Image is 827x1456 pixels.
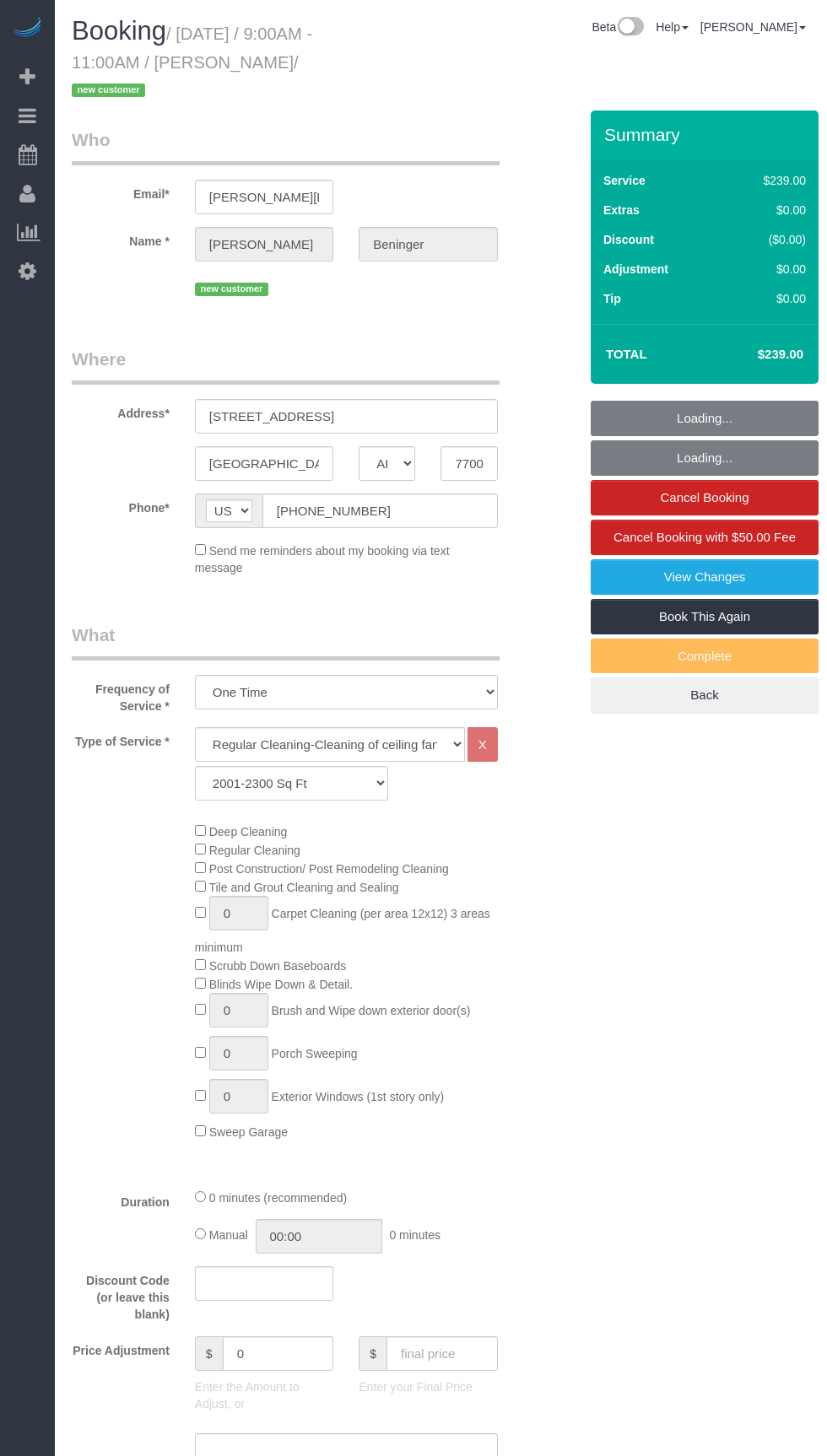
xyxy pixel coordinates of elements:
[359,1378,497,1395] p: Enter your Final Price
[72,347,500,385] legend: Where
[727,172,806,189] div: $239.00
[209,825,288,839] span: Deep Cleaning
[613,530,796,544] span: Cancel Booking with $50.00 Fee
[72,84,145,97] span: new customer
[209,862,449,876] span: Post Construction/ Post Remodeling Cleaning
[727,261,806,278] div: $0.00
[59,227,182,250] label: Name *
[195,907,490,954] span: Carpet Cleaning (per area 12x12) 3 areas minimum
[209,978,353,991] span: Blinds Wipe Down & Detail.
[59,675,182,715] label: Frequency of Service *
[386,1336,498,1371] input: final price
[603,202,640,218] label: Extras
[262,493,498,528] input: Phone*
[441,446,497,481] input: Zip Code*
[72,24,312,100] small: / [DATE] / 9:00AM - 11:00AM / [PERSON_NAME]
[700,20,806,34] a: [PERSON_NAME]
[209,959,347,973] span: Scrubb Down Baseboards
[727,202,806,218] div: $0.00
[10,17,44,40] img: Automaid Logo
[59,1336,182,1359] label: Price Adjustment
[606,347,647,361] strong: Total
[209,1125,288,1139] span: Sweep Garage
[707,348,803,362] h4: $239.00
[59,1266,182,1323] label: Discount Code (or leave this blank)
[59,399,182,422] label: Address*
[656,20,689,34] a: Help
[616,17,644,39] img: New interface
[727,290,806,307] div: $0.00
[272,1004,471,1017] span: Brush and Wipe down exterior door(s)
[603,261,668,278] label: Adjustment
[604,125,810,144] h3: Summary
[591,677,819,713] a: Back
[59,493,182,516] label: Phone*
[195,1378,333,1412] p: Enter the Amount to Adjust, or
[59,180,182,202] label: Email*
[209,1228,248,1242] span: Manual
[603,172,646,189] label: Service
[59,1188,182,1211] label: Duration
[195,283,268,296] span: new customer
[591,520,819,555] a: Cancel Booking with $50.00 Fee
[72,623,500,661] legend: What
[272,1090,445,1103] span: Exterior Windows (1st story only)
[603,290,621,307] label: Tip
[603,231,654,248] label: Discount
[72,16,166,46] span: Booking
[195,227,333,262] input: First Name*
[359,1336,386,1371] span: $
[591,599,819,634] a: Book This Again
[59,727,182,750] label: Type of Service *
[272,1047,358,1060] span: Porch Sweeping
[359,227,497,262] input: Last Name*
[591,480,819,515] a: Cancel Booking
[209,1191,347,1205] span: 0 minutes (recommended)
[727,231,806,248] div: ($0.00)
[591,559,819,595] a: View Changes
[592,20,644,34] a: Beta
[195,446,333,481] input: City*
[195,180,333,214] input: Email*
[72,127,500,165] legend: Who
[208,881,398,894] span: Tile and Grout Cleaning and Sealing
[209,844,300,857] span: Regular Cleaning
[195,544,450,574] span: Send me reminders about my booking via text message
[389,1228,441,1242] span: 0 minutes
[72,53,299,100] span: /
[195,1336,223,1371] span: $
